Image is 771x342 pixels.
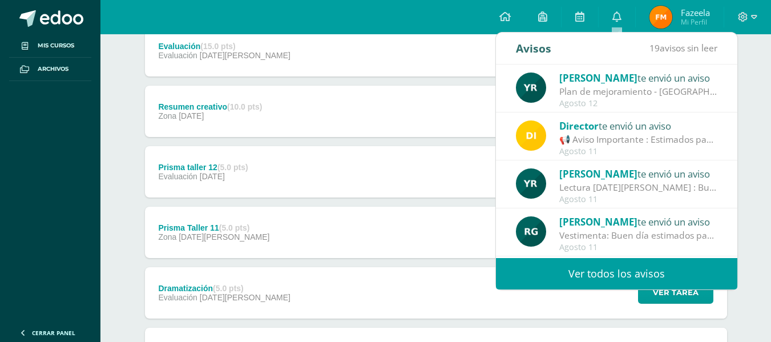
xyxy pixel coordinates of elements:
[516,168,546,199] img: 765d7ba1372dfe42393184f37ff644ec.png
[158,293,197,302] span: Evaluación
[200,42,235,51] strong: (15.0 pts)
[200,51,290,60] span: [DATE][PERSON_NAME]
[9,34,91,58] a: Mis cursos
[649,42,660,54] span: 19
[681,17,710,27] span: Mi Perfil
[516,216,546,247] img: 24ef3269677dd7dd963c57b86ff4a022.png
[38,65,68,74] span: Archivos
[559,166,718,181] div: te envió un aviso
[158,223,269,232] div: Prisma Taller 11
[158,163,248,172] div: Prisma taller 12
[32,329,75,337] span: Cerrar panel
[559,243,718,252] div: Agosto 11
[559,118,718,133] div: te envió un aviso
[559,195,718,204] div: Agosto 11
[649,42,717,54] span: avisos sin leer
[559,229,718,242] div: Vestimenta: Buen día estimados padres de familia y estudiantes. Espero que se encuentren muy bien...
[559,71,637,85] span: [PERSON_NAME]
[516,73,546,103] img: 765d7ba1372dfe42393184f37ff644ec.png
[217,163,248,172] strong: (5.0 pts)
[179,232,269,242] span: [DATE][PERSON_NAME]
[559,215,637,228] span: [PERSON_NAME]
[496,258,737,289] a: Ver todos los avisos
[158,232,176,242] span: Zona
[227,102,262,111] strong: (10.0 pts)
[213,284,244,293] strong: (5.0 pts)
[516,33,551,64] div: Avisos
[653,282,699,303] span: Ver tarea
[559,119,599,132] span: Director
[179,111,204,120] span: [DATE]
[158,51,197,60] span: Evaluación
[158,284,290,293] div: Dramatización
[200,172,225,181] span: [DATE]
[158,111,176,120] span: Zona
[559,133,718,146] div: 📢 Aviso Importante : Estimados padres de familia y/o encargados: 📆 martes 12 de agosto de 2025, s...
[158,172,197,181] span: Evaluación
[559,147,718,156] div: Agosto 11
[158,42,290,51] div: Evaluación
[200,293,290,302] span: [DATE][PERSON_NAME]
[158,102,262,111] div: Resumen creativo
[559,214,718,229] div: te envió un aviso
[649,6,672,29] img: ae357706e3891750ebd79d9dd0cf6008.png
[559,99,718,108] div: Agosto 12
[559,167,637,180] span: [PERSON_NAME]
[559,181,718,194] div: Lectura 11 de agosto : Buenos días Adjunto las actividades de hoy 11 de agosto PRISMA Resolver el...
[638,281,713,304] button: Ver tarea
[9,58,91,81] a: Archivos
[38,41,74,50] span: Mis cursos
[559,70,718,85] div: te envió un aviso
[516,120,546,151] img: f0b35651ae50ff9c693c4cbd3f40c4bb.png
[219,223,250,232] strong: (5.0 pts)
[681,7,710,18] span: Fazeela
[559,85,718,98] div: Plan de mejoramiento - Lenguaje : Buenos días Les comento que el plan de mejoramiento se llevará ...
